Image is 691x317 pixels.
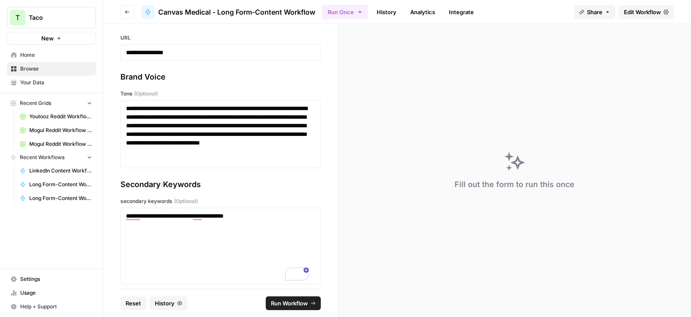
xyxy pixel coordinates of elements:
[126,299,141,308] span: Reset
[120,179,321,191] div: Secondary Keywords
[120,296,146,310] button: Reset
[41,34,54,43] span: New
[7,300,96,314] button: Help + Support
[372,5,402,19] a: History
[16,137,96,151] a: Mogul Reddit Workflow Grid
[7,97,96,110] button: Recent Grids
[29,13,81,22] span: Taco
[16,191,96,205] a: Long Form-Content Workflow - All Clients (New)
[29,167,92,175] span: LinkedIn Content Workflow
[16,178,96,191] a: Long Form-Content Workflow - AI Clients (New)
[20,99,51,107] span: Recent Grids
[20,65,92,73] span: Browse
[619,5,674,19] a: Edit Workflow
[16,123,96,137] a: Mogul Reddit Workflow Grid (1)
[7,7,96,28] button: Workspace: Taco
[16,164,96,178] a: LinkedIn Content Workflow
[29,113,92,120] span: Youtooz Reddit Workflow Grid
[120,90,321,98] label: Tone
[134,90,158,98] span: (Optional)
[624,8,661,16] span: Edit Workflow
[29,181,92,188] span: Long Form-Content Workflow - AI Clients (New)
[20,154,64,161] span: Recent Workflows
[15,12,20,23] span: T
[150,296,187,310] button: History
[20,275,92,283] span: Settings
[455,179,574,191] div: Fill out the form to run this once
[587,8,602,16] span: Share
[158,7,315,17] span: Canvas Medical - Long Form-Content Workflow
[271,299,308,308] span: Run Workflow
[120,34,321,42] label: URL
[20,289,92,297] span: Usage
[120,71,321,83] div: Brand Voice
[120,197,321,205] label: secondary keywords
[29,194,92,202] span: Long Form-Content Workflow - All Clients (New)
[29,126,92,134] span: Mogul Reddit Workflow Grid (1)
[266,296,321,310] button: Run Workflow
[7,48,96,62] a: Home
[16,110,96,123] a: Youtooz Reddit Workflow Grid
[405,5,440,19] a: Analytics
[20,51,92,59] span: Home
[7,76,96,89] a: Your Data
[322,5,368,19] button: Run Once
[7,272,96,286] a: Settings
[20,79,92,86] span: Your Data
[155,299,175,308] span: History
[126,212,315,280] div: To enrich screen reader interactions, please activate Accessibility in Grammarly extension settings
[174,197,198,205] span: (Optional)
[7,286,96,300] a: Usage
[29,140,92,148] span: Mogul Reddit Workflow Grid
[444,5,479,19] a: Integrate
[141,5,315,19] a: Canvas Medical - Long Form-Content Workflow
[7,62,96,76] a: Browse
[574,5,615,19] button: Share
[7,151,96,164] button: Recent Workflows
[7,32,96,45] button: New
[20,303,92,311] span: Help + Support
